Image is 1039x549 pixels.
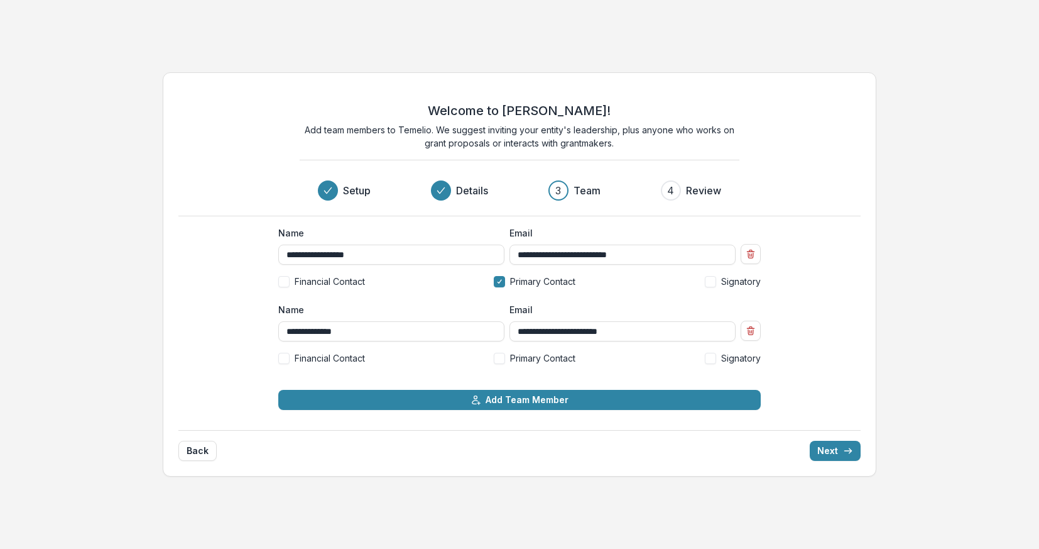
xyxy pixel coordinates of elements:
h3: Team [574,183,601,198]
button: Remove team member [741,244,761,264]
div: 4 [667,183,674,198]
div: Progress [318,180,721,201]
button: Back [178,441,217,461]
button: Add Team Member [278,390,761,410]
span: Financial Contact [295,352,365,365]
button: Remove team member [741,321,761,341]
span: Financial Contact [295,275,365,288]
span: Signatory [721,352,761,365]
h3: Setup [343,183,371,198]
span: Primary Contact [510,352,575,365]
span: Primary Contact [510,275,575,288]
span: Signatory [721,275,761,288]
h2: Welcome to [PERSON_NAME]! [428,103,611,118]
label: Name [278,303,497,316]
label: Email [509,303,728,316]
h3: Details [456,183,488,198]
h3: Review [686,183,721,198]
p: Add team members to Temelio. We suggest inviting your entity's leadership, plus anyone who works ... [300,123,739,150]
div: 3 [555,183,561,198]
label: Email [509,226,728,240]
label: Name [278,226,497,240]
button: Next [810,441,861,461]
